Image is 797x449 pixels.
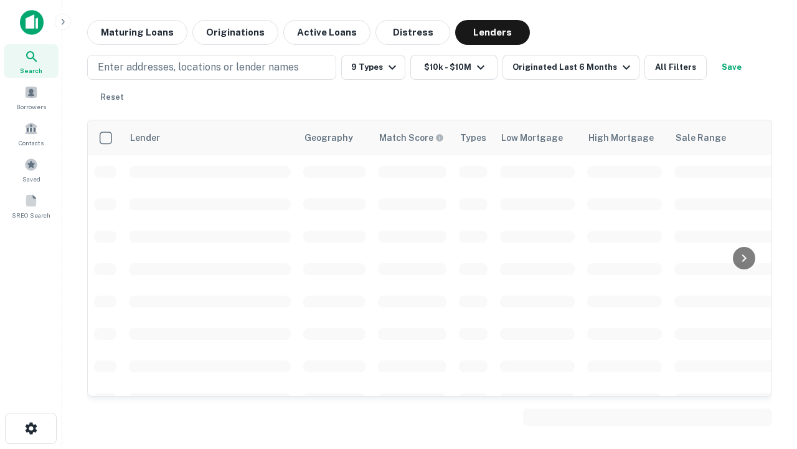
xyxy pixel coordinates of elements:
div: Originated Last 6 Months [512,60,634,75]
div: Capitalize uses an advanced AI algorithm to match your search with the best lender. The match sco... [379,131,444,145]
th: Lender [123,120,297,155]
div: High Mortgage [588,130,654,145]
button: Active Loans [283,20,370,45]
button: 9 Types [341,55,405,80]
a: Saved [4,153,59,186]
a: SREO Search [4,189,59,223]
img: capitalize-icon.png [20,10,44,35]
span: Contacts [19,138,44,148]
button: Originations [192,20,278,45]
button: Save your search to get updates of matches that match your search criteria. [712,55,752,80]
div: Sale Range [676,130,726,145]
button: $10k - $10M [410,55,498,80]
div: Geography [304,130,353,145]
span: Search [20,65,42,75]
button: Lenders [455,20,530,45]
th: Geography [297,120,372,155]
button: Originated Last 6 Months [502,55,639,80]
th: Low Mortgage [494,120,581,155]
button: Maturing Loans [87,20,187,45]
div: Lender [130,130,160,145]
a: Search [4,44,59,78]
th: High Mortgage [581,120,668,155]
th: Sale Range [668,120,780,155]
th: Capitalize uses an advanced AI algorithm to match your search with the best lender. The match sco... [372,120,453,155]
button: All Filters [644,55,707,80]
a: Borrowers [4,80,59,114]
div: Low Mortgage [501,130,563,145]
th: Types [453,120,494,155]
button: Reset [92,85,132,110]
button: Distress [375,20,450,45]
button: Enter addresses, locations or lender names [87,55,336,80]
p: Enter addresses, locations or lender names [98,60,299,75]
a: Contacts [4,117,59,150]
span: Borrowers [16,102,46,112]
iframe: Chat Widget [735,309,797,369]
div: Types [460,130,486,145]
h6: Match Score [379,131,441,145]
span: SREO Search [12,210,50,220]
span: Saved [22,174,40,184]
